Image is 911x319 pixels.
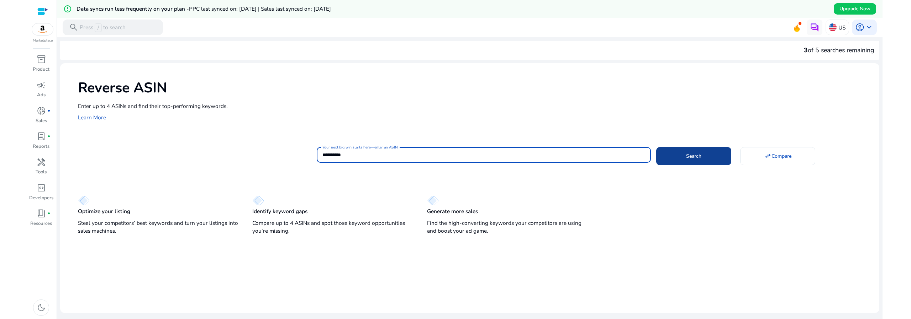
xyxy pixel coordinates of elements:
span: lab_profile [37,132,46,141]
p: Product [33,66,49,73]
p: Optimize your listing [78,207,130,215]
span: inventory_2 [37,55,46,64]
a: code_blocksDevelopers [28,182,54,207]
a: donut_smallfiber_manual_recordSales [28,105,54,130]
span: fiber_manual_record [47,109,51,113]
p: Reports [33,143,49,150]
span: fiber_manual_record [47,212,51,215]
span: handyman [37,158,46,167]
p: Resources [30,220,52,227]
img: diamond.svg [427,196,439,206]
span: 3 [804,46,808,54]
p: Sales [36,118,47,125]
mat-icon: swap_horiz [764,153,772,160]
a: inventory_2Product [28,53,54,79]
p: Enter up to 4 ASINs and find their top-performing keywords. [78,102,872,110]
span: campaign [37,81,46,90]
img: us.svg [829,23,837,31]
span: fiber_manual_record [47,135,51,138]
a: campaignAds [28,79,54,104]
p: Find the high-converting keywords your competitors are using and boost your ad game. [427,219,587,235]
span: book_4 [37,209,46,218]
span: code_blocks [37,183,46,193]
p: Ads [37,92,46,99]
mat-icon: error_outline [63,5,72,13]
a: lab_profilefiber_manual_recordReports [28,130,54,156]
img: diamond.svg [252,196,264,206]
span: dark_mode [37,303,46,312]
h1: Reverse ASIN [78,80,872,97]
span: search [69,23,78,32]
h5: Data syncs run less frequently on your plan - [77,6,331,12]
span: Search [686,152,701,160]
p: Tools [36,169,47,176]
button: Compare [740,147,815,165]
a: Learn More [78,114,106,121]
p: US [838,21,846,34]
p: Compare up to 4 ASINs and spot those keyword opportunities you’re missing. [252,219,412,235]
img: diamond.svg [78,196,90,206]
span: keyboard_arrow_down [864,23,874,32]
p: Press to search [80,23,126,32]
p: Identify keyword gaps [252,207,307,215]
button: Search [656,147,731,165]
p: Steal your competitors’ best keywords and turn your listings into sales machines. [78,219,238,235]
span: Upgrade Now [839,5,870,12]
span: account_circle [855,23,864,32]
span: Compare [772,152,791,160]
button: Upgrade Now [834,3,876,15]
mat-label: Your next big win starts here—enter an ASIN [322,145,398,150]
img: amazon.svg [32,23,53,35]
span: / [95,23,101,32]
a: book_4fiber_manual_recordResources [28,207,54,233]
p: Generate more sales [427,207,478,215]
p: Developers [29,195,53,202]
p: Marketplace [33,38,53,43]
span: PPC last synced on: [DATE] | Sales last synced on: [DATE] [189,5,331,12]
div: of 5 searches remaining [804,45,874,55]
span: donut_small [37,106,46,115]
a: handymanTools [28,156,54,182]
